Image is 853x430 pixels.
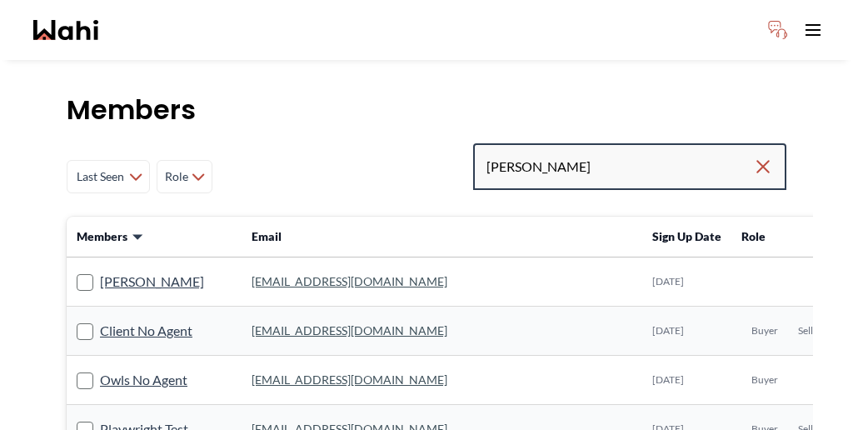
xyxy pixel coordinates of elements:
[751,373,778,387] span: Buyer
[753,152,773,182] button: Clear search
[100,369,187,391] a: Owls No Agent
[33,20,98,40] a: Wahi homepage
[252,274,447,288] a: [EMAIL_ADDRESS][DOMAIN_NAME]
[74,162,126,192] span: Last Seen
[741,229,766,243] span: Role
[77,228,127,245] span: Members
[652,229,721,243] span: Sign Up Date
[164,162,188,192] span: Role
[67,93,786,127] h1: Members
[642,356,731,405] td: [DATE]
[642,307,731,356] td: [DATE]
[486,152,753,182] input: Search input
[796,13,830,47] button: Toggle open navigation menu
[100,271,204,292] a: [PERSON_NAME]
[100,320,192,342] a: Client No Agent
[798,324,822,337] span: Seller
[642,257,731,307] td: [DATE]
[77,228,144,245] button: Members
[252,229,282,243] span: Email
[751,324,778,337] span: Buyer
[252,323,447,337] a: [EMAIL_ADDRESS][DOMAIN_NAME]
[252,372,447,387] a: [EMAIL_ADDRESS][DOMAIN_NAME]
